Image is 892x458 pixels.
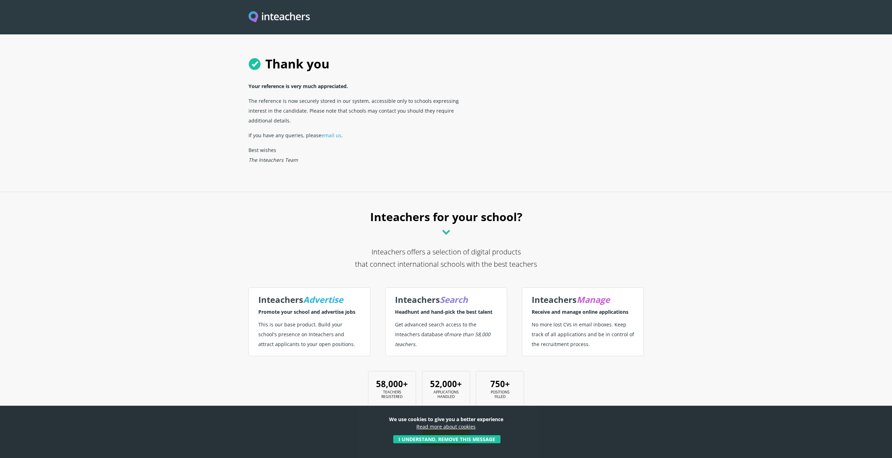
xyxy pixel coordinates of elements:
img: Inteachers [248,11,310,24]
strong: Promote your school and advertise jobs [258,308,355,315]
h3: Inteachers [532,292,634,307]
h3: Inteachers [258,292,361,307]
a: email us [321,132,341,139]
em: Manage [577,294,610,305]
em: Search [440,294,468,305]
h1: Thank you [248,49,644,79]
span: Applications handled [430,378,462,399]
strong: Headhunt and hand-pick the best talent [395,308,492,315]
em: Advertise [303,294,343,305]
p: Inteachers offers a selection of digital products that connect international schools with the bes... [248,246,644,283]
span: 52,000+ [430,378,462,390]
p: This is our base product. Build your school's presence on Inteachers and attract applicants to yo... [258,317,361,351]
span: 750+ [490,378,510,390]
button: I understand, remove this message [393,435,501,443]
h3: Inteachers [395,292,497,307]
h2: Inteachers for your school? [248,207,644,246]
p: Get advanced search access to the Inteachers database of [395,317,497,351]
span: Positions filled [490,378,510,399]
em: more than 58,000 teachers. [395,331,490,347]
em: The Inteachers Team [248,157,298,163]
span: Teachers registered [376,378,408,399]
p: Your reference is very much appreciated. [248,79,476,93]
p: No more lost CVs in email inboxes. Keep track of all applications and be in control of the recrui... [532,317,634,351]
a: Read more about cookies [416,423,476,430]
p: If you have any queries, please . [248,128,476,142]
a: Visit this site's homepage [248,11,310,24]
span: 58,000+ [376,378,408,390]
p: The reference is now securely stored in our system, accessible only to schools expressing interes... [248,93,476,128]
strong: Receive and manage online applications [532,308,628,315]
p: Best wishes [248,142,476,167]
strong: We use cookies to give you a better experience [389,416,503,423]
